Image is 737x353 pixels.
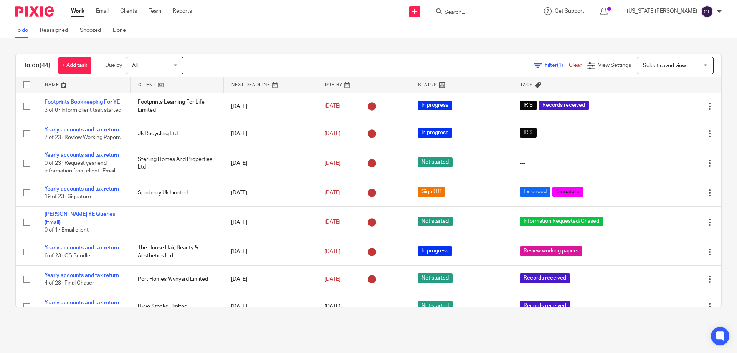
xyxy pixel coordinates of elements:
[45,273,119,278] a: Yearly accounts and tax return
[130,265,223,293] td: Port Homes Wynyard Limited
[539,101,589,110] span: Records received
[45,245,119,250] a: Yearly accounts and tax return
[520,159,620,167] div: ---
[223,207,317,238] td: [DATE]
[418,101,452,110] span: In progress
[130,179,223,206] td: Spinberry Uk Limited
[324,190,340,196] span: [DATE]
[324,104,340,109] span: [DATE]
[223,120,317,147] td: [DATE]
[132,63,138,68] span: All
[223,93,317,120] td: [DATE]
[223,179,317,206] td: [DATE]
[113,23,132,38] a: Done
[71,7,84,15] a: Work
[324,304,340,309] span: [DATE]
[45,108,121,113] span: 3 of 6 · Inform client task started
[643,63,686,68] span: Select saved view
[96,7,109,15] a: Email
[701,5,713,18] img: svg%3E
[105,61,122,69] p: Due by
[444,9,513,16] input: Search
[555,8,584,14] span: Get Support
[223,147,317,179] td: [DATE]
[130,147,223,179] td: Sterling Homes And Properties Ltd
[80,23,107,38] a: Snoozed
[418,157,453,167] span: Not started
[552,187,583,197] span: Signature
[23,61,50,70] h1: To do
[45,227,89,233] span: 0 of 1 · Email client
[324,277,340,282] span: [DATE]
[324,161,340,166] span: [DATE]
[520,187,550,197] span: Extended
[45,99,120,105] a: Footprints Bookkeeping For YE
[520,301,570,310] span: Records received
[45,161,115,174] span: 0 of 23 · Request year end information from client- Email
[149,7,161,15] a: Team
[45,212,115,225] a: [PERSON_NAME] YE Queries (Email)
[45,127,119,133] a: Yearly accounts and tax return
[45,280,94,286] span: 4 of 23 · Final Chaser
[223,238,317,265] td: [DATE]
[130,293,223,320] td: Hyve Stocks Limited
[520,246,582,256] span: Review working papers
[520,217,603,226] span: Information Requested/Chased
[324,131,340,136] span: [DATE]
[418,187,445,197] span: Sign Off
[130,120,223,147] td: Jk Recycling Ltd
[120,7,137,15] a: Clients
[45,152,119,158] a: Yearly accounts and tax return
[569,63,582,68] a: Clear
[45,253,90,259] span: 6 of 23 · OS Bundle
[418,246,452,256] span: In progress
[45,186,119,192] a: Yearly accounts and tax return
[520,101,537,110] span: IRIS
[173,7,192,15] a: Reports
[45,300,119,305] a: Yearly accounts and tax return
[324,220,340,225] span: [DATE]
[418,217,453,226] span: Not started
[223,265,317,293] td: [DATE]
[418,301,453,310] span: Not started
[324,249,340,254] span: [DATE]
[58,57,91,74] a: + Add task
[130,93,223,120] td: Footprints Learning For Life Limited
[130,238,223,265] td: The House Hair, Beauty & Aesthetics Ltd
[598,63,631,68] span: View Settings
[223,293,317,320] td: [DATE]
[520,128,537,138] span: IRIS
[40,23,74,38] a: Reassigned
[15,6,54,17] img: Pixie
[418,273,453,283] span: Not started
[45,135,121,140] span: 7 of 23 · Review Working Papers
[418,128,452,138] span: In progress
[15,23,34,38] a: To do
[545,63,569,68] span: Filter
[45,194,91,199] span: 19 of 23 · Signature
[520,83,533,87] span: Tags
[520,273,570,283] span: Records received
[40,62,50,68] span: (44)
[557,63,563,68] span: (1)
[627,7,697,15] p: [US_STATE][PERSON_NAME]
